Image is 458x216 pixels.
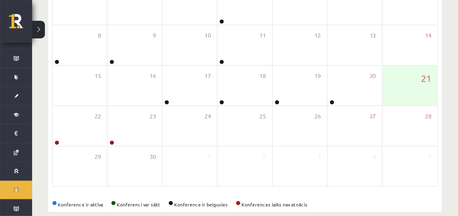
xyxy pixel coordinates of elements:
[370,72,376,80] span: 20
[428,152,432,161] span: 5
[370,31,376,40] span: 13
[425,31,432,40] span: 14
[52,201,438,208] div: Konference ir aktīva Konferenci var sākt Konference ir beigusies Konferences laiks nav atnācis
[260,112,266,121] span: 25
[98,31,101,40] span: 8
[260,72,266,80] span: 18
[205,72,211,80] span: 17
[95,152,101,161] span: 29
[150,112,156,121] span: 23
[318,152,321,161] span: 3
[315,112,321,121] span: 26
[260,31,266,40] span: 11
[205,112,211,121] span: 24
[315,72,321,80] span: 19
[9,14,32,34] a: Rīgas 1. Tālmācības vidusskola
[425,112,432,121] span: 28
[150,72,156,80] span: 16
[95,72,101,80] span: 15
[421,72,432,85] span: 21
[373,152,376,161] span: 4
[208,152,211,161] span: 1
[205,31,211,40] span: 10
[263,152,266,161] span: 2
[95,112,101,121] span: 22
[315,31,321,40] span: 12
[153,31,156,40] span: 9
[370,112,376,121] span: 27
[150,152,156,161] span: 30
